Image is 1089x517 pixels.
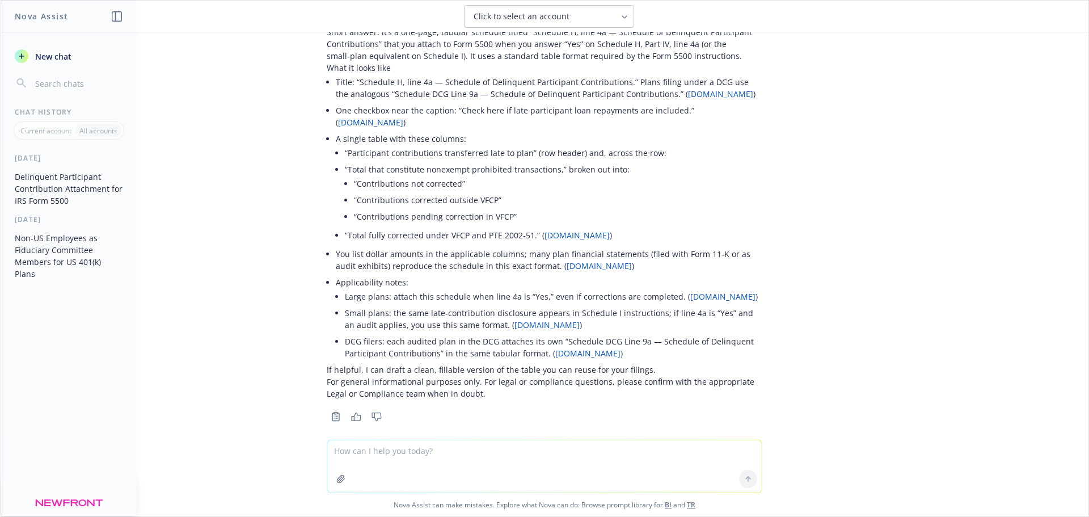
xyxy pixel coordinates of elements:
span: Click to select an account [474,11,569,22]
div: [DATE] [1,215,137,224]
li: “Participant contributions transferred late to plan” (row header) and, across the row: [345,145,762,161]
button: Non-US Employees as Fiduciary Committee Members for US 401(k) Plans [10,229,128,283]
a: [DOMAIN_NAME] [690,291,755,302]
li: Small plans: the same late‑contribution disclosure appears in Schedule I instructions; if line 4a... [345,305,762,333]
div: Chat History [1,107,137,117]
p: All accounts [79,126,117,136]
li: DCG filers: each audited plan in the DCG attaches its own “Schedule DCG Line 9a — Schedule of Del... [345,333,762,362]
li: Large plans: attach this schedule when line 4a is “Yes,” even if corrections are completed. ( ) [345,288,762,305]
li: A single table with these columns: [336,131,762,246]
p: For general informational purposes only. For legal or compliance questions, please confirm with t... [327,376,762,400]
li: “Contributions pending correction in VFCP” [354,208,762,225]
li: One checkbox near the caption: “Check here if late participant loan repayments are included.” ( ) [336,102,762,131]
li: “Contributions corrected outside VFCP” [354,192,762,208]
p: What it looks like [327,62,762,74]
h1: Nova Assist [15,10,68,22]
li: “Total that constitute nonexempt prohibited transactions,” broken out into: [345,161,762,227]
button: Delinquent Participant Contribution Attachment for IRS Form 5500 [10,167,128,210]
button: New chat [10,46,128,66]
p: Current account [20,126,71,136]
a: [DOMAIN_NAME] [555,348,621,359]
li: “Total fully corrected under VFCP and PTE 2002‑51.” ( ) [345,227,762,243]
button: Click to select an account [464,5,634,28]
a: [DOMAIN_NAME] [567,260,632,271]
a: [DOMAIN_NAME] [688,89,753,99]
span: New chat [33,51,71,62]
li: Applicability notes: [336,274,762,364]
a: [DOMAIN_NAME] [338,117,403,128]
a: [DOMAIN_NAME] [544,230,610,241]
li: Title: “Schedule H, line 4a — Schedule of Delinquent Participant Contributions.” Plans filing und... [336,74,762,102]
li: “Contributions not corrected” [354,175,762,192]
p: Short answer: it’s a one‑page, tabular schedule titled “Schedule H, line 4a — Schedule of Delinqu... [327,26,762,62]
a: BI [665,500,672,510]
a: TR [687,500,695,510]
svg: Copy to clipboard [331,411,341,422]
li: You list dollar amounts in the applicable columns; many plan financial statements (filed with For... [336,246,762,274]
a: [DOMAIN_NAME] [514,320,580,330]
span: Nova Assist can make mistakes. Explore what Nova can do: Browse prompt library for and [5,493,1084,516]
p: If helpful, I can draft a clean, fillable version of the table you can reuse for your filings. [327,364,762,376]
input: Search chats [33,75,123,91]
button: Thumbs down [368,409,386,424]
div: [DATE] [1,153,137,163]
